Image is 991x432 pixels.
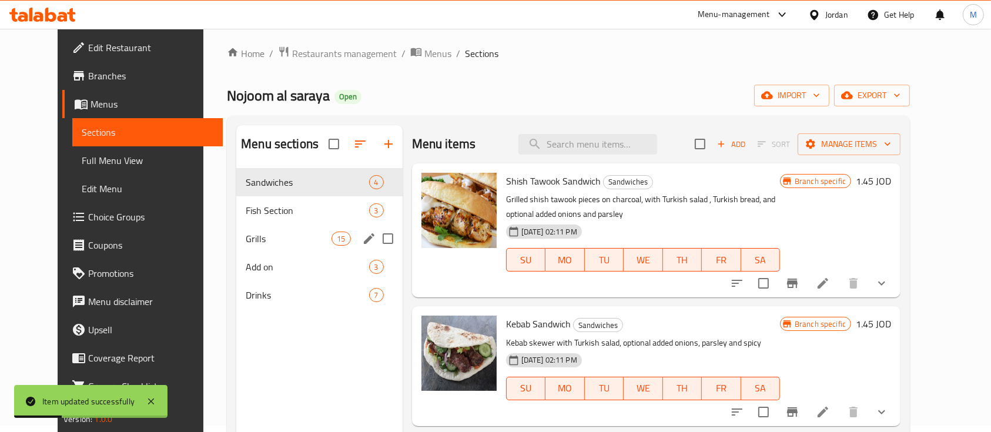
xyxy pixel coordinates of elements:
span: Restaurants management [292,46,397,61]
span: Branch specific [790,319,851,330]
span: Kebab Sandwich [506,315,571,333]
button: TH [663,377,702,400]
span: Sections [82,125,214,139]
span: Promotions [88,266,214,280]
div: Open [334,90,361,104]
div: items [369,175,384,189]
span: [DATE] 02:11 PM [517,354,582,366]
span: WE [628,380,658,397]
span: Sections [465,46,498,61]
span: Coupons [88,238,214,252]
li: / [401,46,406,61]
span: Upsell [88,323,214,337]
span: FR [707,380,736,397]
span: M [970,8,977,21]
button: Add [712,135,750,153]
div: items [369,203,384,217]
input: search [518,134,657,155]
span: TU [590,380,620,397]
button: delete [839,398,868,426]
button: SA [741,377,781,400]
span: Shish Tawook Sandwich [506,172,601,190]
div: items [369,288,384,302]
span: 15 [332,233,350,245]
span: Menu disclaimer [88,294,214,309]
span: export [843,88,900,103]
button: Manage items [798,133,900,155]
p: Kebab skewer with Turkish salad, optional added onions, parsley and spicy [506,336,780,350]
a: Edit menu item [816,405,830,419]
button: sort-choices [723,269,751,297]
p: Grilled shish tawook pieces on charcoal, with Turkish salad , Turkish bread, and optional added o... [506,192,780,222]
button: Branch-specific-item [778,269,806,297]
div: Sandwiches [603,175,653,189]
span: Edit Restaurant [88,41,214,55]
button: sort-choices [723,398,751,426]
span: Grocery Checklist [88,379,214,393]
h6: 1.45 JOD [856,316,891,332]
span: FR [707,252,736,269]
span: Full Menu View [82,153,214,168]
a: Edit Menu [72,175,223,203]
span: [DATE] 02:11 PM [517,226,582,237]
span: Open [334,92,361,102]
span: TH [668,380,698,397]
a: Full Menu View [72,146,223,175]
span: Fish Section [246,203,369,217]
a: Edit Restaurant [62,34,223,62]
button: FR [702,377,741,400]
button: show more [868,269,896,297]
span: 3 [370,205,383,216]
span: Sandwiches [604,175,652,189]
span: Select to update [751,271,776,296]
a: Menu disclaimer [62,287,223,316]
div: Menu-management [698,8,770,22]
div: Add on3 [236,253,403,281]
span: SA [746,252,776,269]
span: Sort sections [346,130,374,158]
a: Menus [410,46,451,61]
button: FR [702,248,741,272]
span: Add item [712,135,750,153]
h6: 1.45 JOD [856,173,891,189]
span: Manage items [807,137,891,152]
span: Coverage Report [88,351,214,365]
a: Edit menu item [816,276,830,290]
svg: Show Choices [875,405,889,419]
div: Grills15edit [236,225,403,253]
a: Coupons [62,231,223,259]
span: Select section first [750,135,798,153]
li: / [269,46,273,61]
span: Select all sections [322,132,346,156]
button: SU [506,377,545,400]
span: Menus [424,46,451,61]
span: 7 [370,290,383,301]
button: MO [545,248,585,272]
span: Drinks [246,288,369,302]
h2: Menu items [412,135,476,153]
img: Kebab Sandwich [421,316,497,391]
span: Add on [246,260,369,274]
span: SU [511,380,541,397]
span: Grills [246,232,332,246]
a: Promotions [62,259,223,287]
a: Sections [72,118,223,146]
span: Choice Groups [88,210,214,224]
button: import [754,85,829,106]
span: Version: [63,411,92,427]
div: Drinks7 [236,281,403,309]
span: TH [668,252,698,269]
a: Grocery Checklist [62,372,223,400]
button: WE [624,248,663,272]
a: Restaurants management [278,46,397,61]
a: Choice Groups [62,203,223,231]
div: Item updated successfully [42,395,135,408]
button: Branch-specific-item [778,398,806,426]
div: Sandwiches4 [236,168,403,196]
button: MO [545,377,585,400]
button: Add section [374,130,403,158]
div: Sandwiches [246,175,369,189]
nav: Menu sections [236,163,403,314]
